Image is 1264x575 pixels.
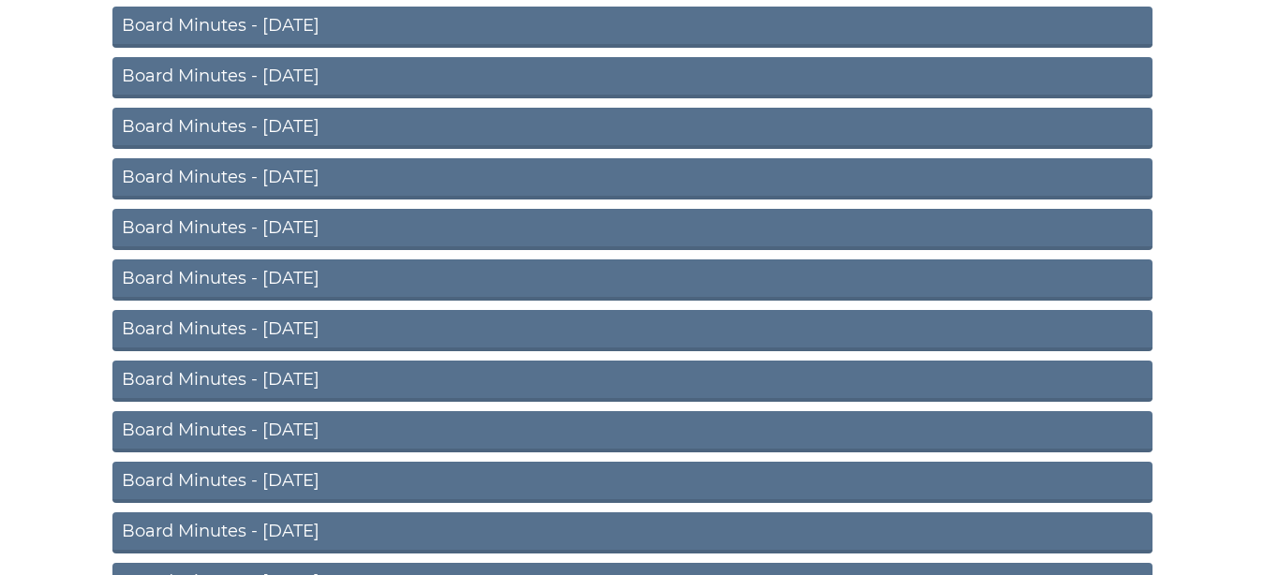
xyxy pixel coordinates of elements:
[112,411,1152,452] a: Board Minutes - [DATE]
[112,158,1152,199] a: Board Minutes - [DATE]
[112,310,1152,351] a: Board Minutes - [DATE]
[112,108,1152,149] a: Board Minutes - [DATE]
[112,462,1152,503] a: Board Minutes - [DATE]
[112,512,1152,553] a: Board Minutes - [DATE]
[112,57,1152,98] a: Board Minutes - [DATE]
[112,209,1152,250] a: Board Minutes - [DATE]
[112,361,1152,402] a: Board Minutes - [DATE]
[112,7,1152,48] a: Board Minutes - [DATE]
[112,259,1152,301] a: Board Minutes - [DATE]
